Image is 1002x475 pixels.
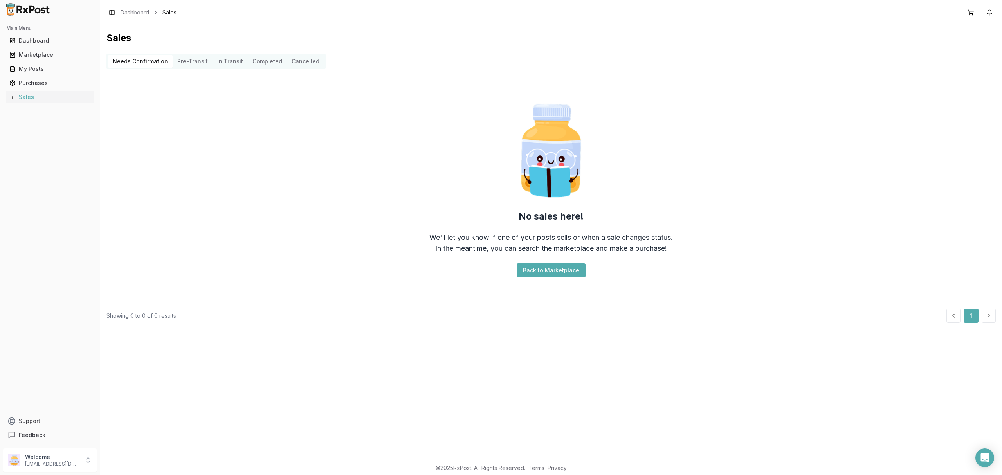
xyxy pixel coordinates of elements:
[8,454,20,466] img: User avatar
[519,210,584,223] h2: No sales here!
[213,55,248,68] button: In Transit
[3,77,97,89] button: Purchases
[501,101,601,201] img: Smart Pill Bottle
[121,9,149,16] a: Dashboard
[9,65,90,73] div: My Posts
[9,51,90,59] div: Marketplace
[3,414,97,428] button: Support
[108,55,173,68] button: Needs Confirmation
[3,91,97,103] button: Sales
[548,464,567,471] a: Privacy
[429,232,673,243] div: We'll let you know if one of your posts sells or when a sale changes status.
[19,431,45,439] span: Feedback
[3,63,97,75] button: My Posts
[6,48,94,62] a: Marketplace
[6,62,94,76] a: My Posts
[3,34,97,47] button: Dashboard
[9,93,90,101] div: Sales
[3,49,97,61] button: Marketplace
[106,32,996,44] h1: Sales
[248,55,287,68] button: Completed
[9,79,90,87] div: Purchases
[25,453,79,461] p: Welcome
[173,55,213,68] button: Pre-Transit
[3,428,97,442] button: Feedback
[975,448,994,467] div: Open Intercom Messenger
[6,25,94,31] h2: Main Menu
[528,464,544,471] a: Terms
[162,9,177,16] span: Sales
[9,37,90,45] div: Dashboard
[6,90,94,104] a: Sales
[435,243,667,254] div: In the meantime, you can search the marketplace and make a purchase!
[6,34,94,48] a: Dashboard
[106,312,176,320] div: Showing 0 to 0 of 0 results
[3,3,53,16] img: RxPost Logo
[517,263,586,277] button: Back to Marketplace
[287,55,324,68] button: Cancelled
[121,9,177,16] nav: breadcrumb
[964,309,979,323] button: 1
[25,461,79,467] p: [EMAIL_ADDRESS][DOMAIN_NAME]
[6,76,94,90] a: Purchases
